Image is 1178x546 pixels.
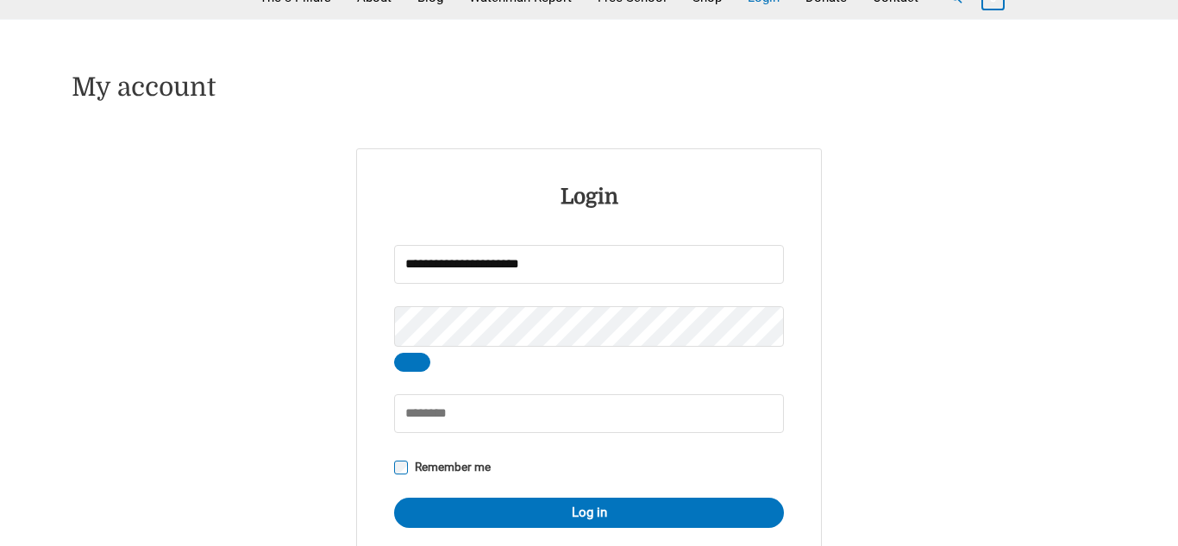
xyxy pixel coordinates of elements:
button: Show password [394,353,430,372]
input: Remember me [394,461,408,474]
span: Remember me [415,460,491,474]
h2: Login [392,184,786,211]
h1: My account [72,72,1106,103]
button: Log in [394,498,784,528]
